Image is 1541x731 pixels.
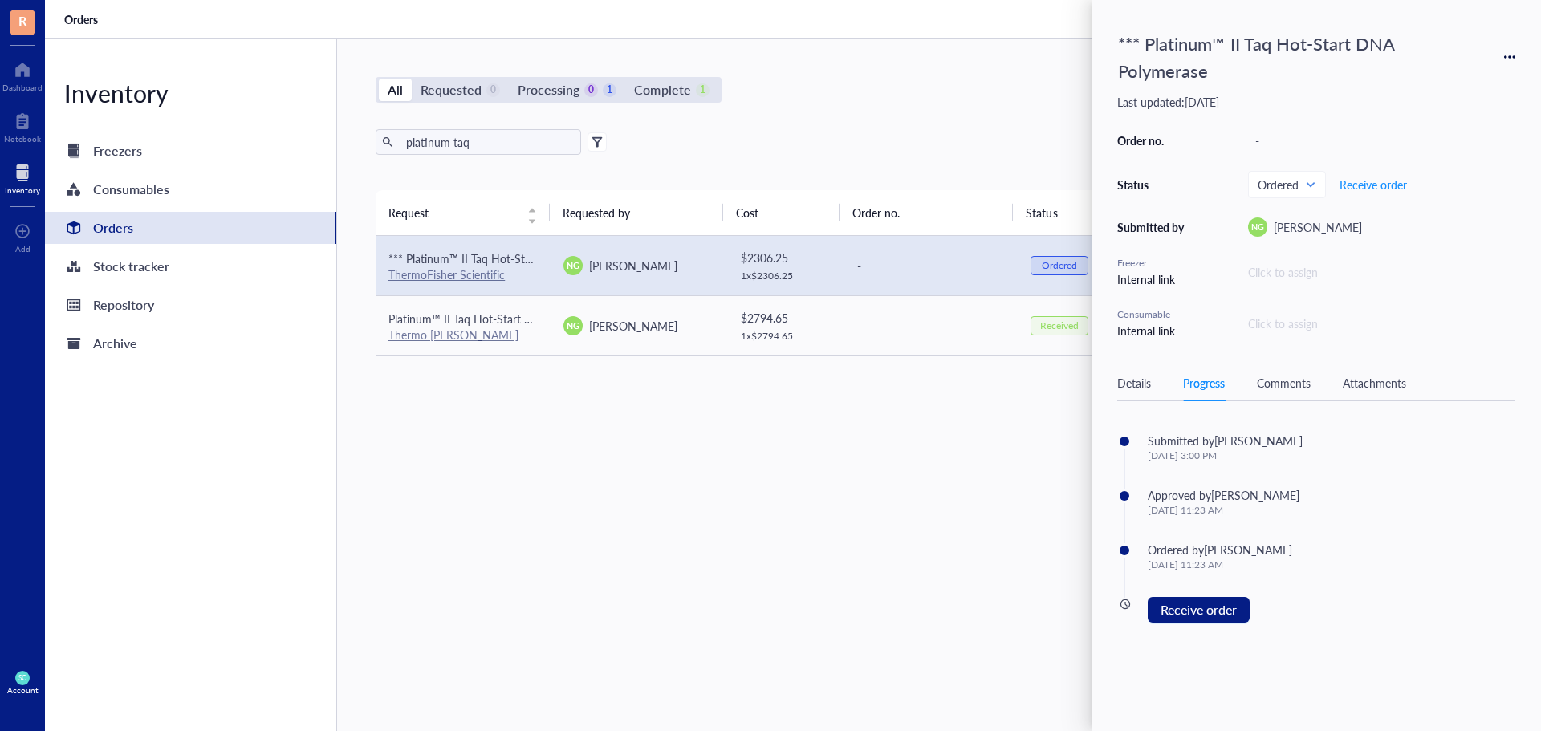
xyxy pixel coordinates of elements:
[388,266,505,282] a: ThermoFisher Scientific
[1117,256,1189,270] div: Freezer
[5,185,40,195] div: Inventory
[550,190,724,235] th: Requested by
[2,57,43,92] a: Dashboard
[1343,374,1406,392] div: Attachments
[1117,220,1189,234] div: Submitted by
[15,244,30,254] div: Add
[696,83,710,97] div: 1
[723,190,839,235] th: Cost
[1161,599,1237,619] span: Receive order
[388,250,626,266] span: *** Platinum™ II Taq Hot-Start DNA Polymerase
[843,295,1018,355] td: -
[857,317,1005,335] div: -
[584,83,598,97] div: 0
[45,212,336,244] a: Orders
[421,79,482,101] div: Requested
[589,318,677,334] span: [PERSON_NAME]
[1258,177,1313,192] span: Ordered
[18,674,26,682] span: SC
[400,130,575,154] input: Find orders in table
[93,178,169,201] div: Consumables
[93,217,133,239] div: Orders
[388,79,403,101] div: All
[1117,133,1189,148] div: Order no.
[1248,129,1515,152] div: -
[388,327,518,343] a: Thermo [PERSON_NAME]
[93,332,137,355] div: Archive
[1148,433,1202,448] div: Submitted
[843,236,1018,296] td: -
[1248,263,1515,281] div: Click to assign
[45,173,336,205] a: Consumables
[1199,488,1299,502] div: by [PERSON_NAME]
[589,258,677,274] span: [PERSON_NAME]
[1274,219,1362,235] span: [PERSON_NAME]
[1148,597,1250,623] button: Receive order
[1148,449,1303,462] div: [DATE] 3:00 PM
[567,259,579,272] span: NG
[1148,558,1292,571] div: [DATE] 11:23 AM
[1339,172,1408,197] button: Receive order
[1040,319,1079,332] div: Received
[567,319,579,332] span: NG
[1202,433,1303,448] div: by [PERSON_NAME]
[741,249,831,266] div: $ 2306.25
[4,108,41,144] a: Notebook
[1340,178,1407,191] span: Receive order
[45,77,336,109] div: Inventory
[2,83,43,92] div: Dashboard
[1248,315,1515,332] div: Click to assign
[1042,259,1077,272] div: Ordered
[1257,374,1311,392] div: Comments
[4,134,41,144] div: Notebook
[1183,374,1225,392] div: Progress
[45,289,336,321] a: Repository
[7,685,39,695] div: Account
[1117,177,1189,192] div: Status
[45,135,336,167] a: Freezers
[1148,504,1299,517] div: [DATE] 11:23 AM
[64,12,101,26] a: Orders
[18,10,26,30] span: R
[741,309,831,327] div: $ 2794.65
[5,160,40,195] a: Inventory
[93,255,169,278] div: Stock tracker
[857,257,1005,274] div: -
[518,79,579,101] div: Processing
[1148,488,1199,502] div: Approved
[741,270,831,282] div: 1 x $ 2306.25
[1148,542,1192,557] div: Ordered
[1117,307,1189,322] div: Consumable
[486,83,500,97] div: 0
[1251,221,1264,234] span: NG
[1111,26,1448,88] div: *** Platinum™ II Taq Hot-Start DNA Polymerase
[1013,190,1128,235] th: Status
[45,250,336,282] a: Stock tracker
[1117,374,1151,392] div: Details
[376,190,550,235] th: Request
[1117,95,1515,109] div: Last updated: [DATE]
[840,190,1014,235] th: Order no.
[93,140,142,162] div: Freezers
[388,311,671,327] span: Platinum™ II Taq Hot-Start DNA Polymerase Invitrogen™
[741,330,831,343] div: 1 x $ 2794.65
[1117,270,1189,288] div: Internal link
[93,294,154,316] div: Repository
[634,79,690,101] div: Complete
[388,204,518,221] span: Request
[603,83,616,97] div: 1
[45,327,336,359] a: Archive
[376,77,722,103] div: segmented control
[1117,322,1189,339] div: Internal link
[1192,542,1292,557] div: by [PERSON_NAME]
